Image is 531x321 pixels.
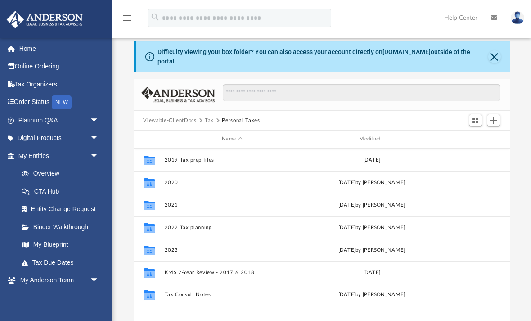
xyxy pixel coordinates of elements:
[164,247,300,253] button: 2023
[52,95,72,109] div: NEW
[6,40,112,58] a: Home
[13,182,112,200] a: CTA Hub
[164,135,300,143] div: Name
[90,147,108,165] span: arrow_drop_down
[222,117,260,125] button: Personal Taxes
[304,178,439,186] div: [DATE] by [PERSON_NAME]
[150,12,160,22] i: search
[304,156,439,164] div: [DATE]
[164,180,300,185] button: 2020
[205,117,214,125] button: Tax
[13,236,108,254] a: My Blueprint
[6,147,112,165] a: My Entitiesarrow_drop_down
[164,292,300,298] button: Tax Consult Notes
[304,268,439,276] div: [DATE]
[13,253,112,271] a: Tax Due Dates
[157,47,488,66] div: Difficulty viewing your box folder? You can also access your account directly on outside of the p...
[6,129,112,147] a: Digital Productsarrow_drop_down
[13,200,112,218] a: Entity Change Request
[90,111,108,130] span: arrow_drop_down
[6,93,112,112] a: Order StatusNEW
[6,75,112,93] a: Tax Organizers
[469,114,482,127] button: Switch to Grid View
[303,135,439,143] div: Modified
[13,289,103,307] a: My Anderson Team
[487,114,500,127] button: Add
[90,129,108,148] span: arrow_drop_down
[304,223,439,231] div: [DATE] by [PERSON_NAME]
[6,58,112,76] a: Online Ordering
[121,13,132,23] i: menu
[164,225,300,231] button: 2022 Tax planning
[90,271,108,290] span: arrow_drop_down
[6,111,112,129] a: Platinum Q&Aarrow_drop_down
[304,291,439,299] div: [DATE] by [PERSON_NAME]
[137,135,160,143] div: id
[511,11,524,24] img: User Pic
[164,157,300,163] button: 2019 Tax prep files
[304,246,439,254] div: [DATE] by [PERSON_NAME]
[4,11,85,28] img: Anderson Advisors Platinum Portal
[223,84,500,101] input: Search files and folders
[164,270,300,276] button: KMS 2-Year Review - 2017 & 2018
[488,50,501,63] button: Close
[304,201,439,209] div: [DATE] by [PERSON_NAME]
[121,17,132,23] a: menu
[382,48,431,55] a: [DOMAIN_NAME]
[13,218,112,236] a: Binder Walkthrough
[443,135,506,143] div: id
[143,117,196,125] button: Viewable-ClientDocs
[164,202,300,208] button: 2021
[13,165,112,183] a: Overview
[6,271,108,289] a: My Anderson Teamarrow_drop_down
